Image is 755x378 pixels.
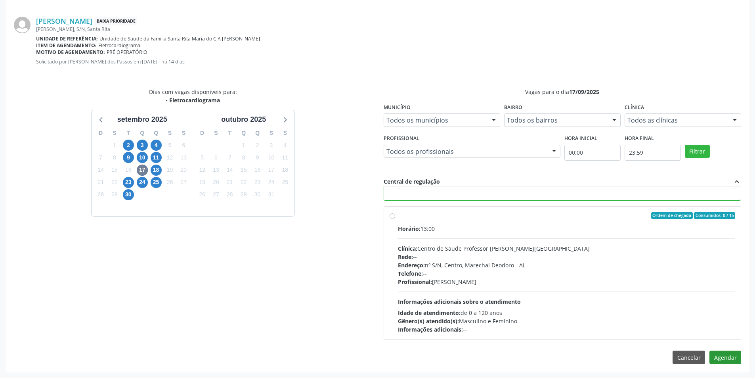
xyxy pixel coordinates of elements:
[210,152,222,163] span: segunda-feira, 6 de outubro de 2025
[252,140,263,151] span: quinta-feira, 2 de outubro de 2025
[732,177,741,186] i: expand_less
[279,140,291,151] span: sábado, 4 de outubro de 2025
[398,253,736,261] div: --
[627,116,725,124] span: Todos as clínicas
[266,189,277,200] span: sexta-feira, 31 de outubro de 2025
[109,177,120,188] span: segunda-feira, 22 de setembro de 2025
[163,127,177,139] div: S
[252,152,263,163] span: quinta-feira, 9 de outubro de 2025
[384,177,440,186] div: Central de regulação
[238,140,249,151] span: quarta-feira, 1 de outubro de 2025
[95,177,106,188] span: domingo, 21 de setembro de 2025
[149,127,163,139] div: Q
[279,152,291,163] span: sábado, 11 de outubro de 2025
[398,245,417,252] span: Clínica:
[210,165,222,176] span: segunda-feira, 13 de outubro de 2025
[123,165,134,176] span: terça-feira, 16 de setembro de 2025
[266,165,277,176] span: sexta-feira, 17 de outubro de 2025
[123,189,134,200] span: terça-feira, 30 de setembro de 2025
[195,127,209,139] div: D
[398,309,461,317] span: Idade de atendimento:
[137,177,148,188] span: quarta-feira, 24 de setembro de 2025
[151,140,162,151] span: quinta-feira, 4 de setembro de 2025
[266,140,277,151] span: sexta-feira, 3 de outubro de 2025
[197,152,208,163] span: domingo, 5 de outubro de 2025
[197,177,208,188] span: domingo, 19 de outubro de 2025
[36,26,741,33] div: [PERSON_NAME], S/N, Santa Rita
[398,224,736,233] div: 13:00
[14,17,31,33] img: img
[625,102,644,114] label: Clínica
[197,189,208,200] span: domingo, 26 de outubro de 2025
[109,189,120,200] span: segunda-feira, 29 de setembro de 2025
[210,177,222,188] span: segunda-feira, 20 de outubro de 2025
[564,132,597,145] label: Hora inicial
[197,165,208,176] span: domingo, 12 de outubro de 2025
[625,145,681,161] input: Selecione o horário
[109,152,120,163] span: segunda-feira, 8 de setembro de 2025
[224,152,235,163] span: terça-feira, 7 de outubro de 2025
[685,145,710,158] button: Filtrar
[109,165,120,176] span: segunda-feira, 15 de setembro de 2025
[238,165,249,176] span: quarta-feira, 15 de outubro de 2025
[149,96,237,104] div: - Eletrocardiograma
[164,152,175,163] span: sexta-feira, 12 de setembro de 2025
[278,127,292,139] div: S
[651,212,693,219] span: Ordem de chegada
[107,49,147,56] span: PRÉ OPERATÓRIO
[398,253,413,261] span: Rede:
[123,177,134,188] span: terça-feira, 23 de setembro de 2025
[36,49,105,56] b: Motivo de agendamento:
[95,17,137,25] span: Baixa Prioridade
[398,225,421,232] span: Horário:
[398,261,736,269] div: nº S/N, Centro, Marechal Deodoro - AL
[709,351,741,364] button: Agendar
[98,42,140,49] span: Eletrocardiograma
[36,42,97,49] b: Item de agendamento:
[137,165,148,176] span: quarta-feira, 17 de setembro de 2025
[266,152,277,163] span: sexta-feira, 10 de outubro de 2025
[164,140,175,151] span: sexta-feira, 5 de setembro de 2025
[121,127,135,139] div: T
[224,165,235,176] span: terça-feira, 14 de outubro de 2025
[123,152,134,163] span: terça-feira, 9 de setembro de 2025
[109,140,120,151] span: segunda-feira, 1 de setembro de 2025
[398,317,736,325] div: Masculino e Feminino
[384,88,742,96] div: Vagas para o dia
[266,177,277,188] span: sexta-feira, 24 de outubro de 2025
[398,309,736,317] div: de 0 a 120 anos
[238,177,249,188] span: quarta-feira, 22 de outubro de 2025
[507,116,604,124] span: Todos os bairros
[279,177,291,188] span: sábado, 25 de outubro de 2025
[137,140,148,151] span: quarta-feira, 3 de setembro de 2025
[398,278,736,286] div: [PERSON_NAME]
[99,35,260,42] span: Unidade de Saude da Familia Santa Rita Maria do C A [PERSON_NAME]
[237,127,250,139] div: Q
[178,140,189,151] span: sábado, 6 de setembro de 2025
[384,132,419,145] label: Profissional
[151,152,162,163] span: quinta-feira, 11 de setembro de 2025
[178,165,189,176] span: sábado, 20 de setembro de 2025
[36,17,92,25] a: [PERSON_NAME]
[398,269,736,278] div: --
[386,116,484,124] span: Todos os municípios
[224,177,235,188] span: terça-feira, 21 de outubro de 2025
[178,152,189,163] span: sábado, 13 de setembro de 2025
[151,165,162,176] span: quinta-feira, 18 de setembro de 2025
[123,140,134,151] span: terça-feira, 2 de setembro de 2025
[149,88,237,104] div: Dias com vagas disponíveis para:
[137,152,148,163] span: quarta-feira, 10 de setembro de 2025
[94,127,108,139] div: D
[384,102,411,114] label: Município
[108,127,122,139] div: S
[209,127,223,139] div: S
[264,127,278,139] div: S
[398,325,736,334] div: --
[398,317,459,325] span: Gênero(s) atendido(s):
[252,165,263,176] span: quinta-feira, 16 de outubro de 2025
[398,326,463,333] span: Informações adicionais:
[95,152,106,163] span: domingo, 7 de setembro de 2025
[218,114,269,125] div: outubro 2025
[694,212,735,219] span: Consumidos: 0 / 15
[564,145,621,161] input: Selecione o horário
